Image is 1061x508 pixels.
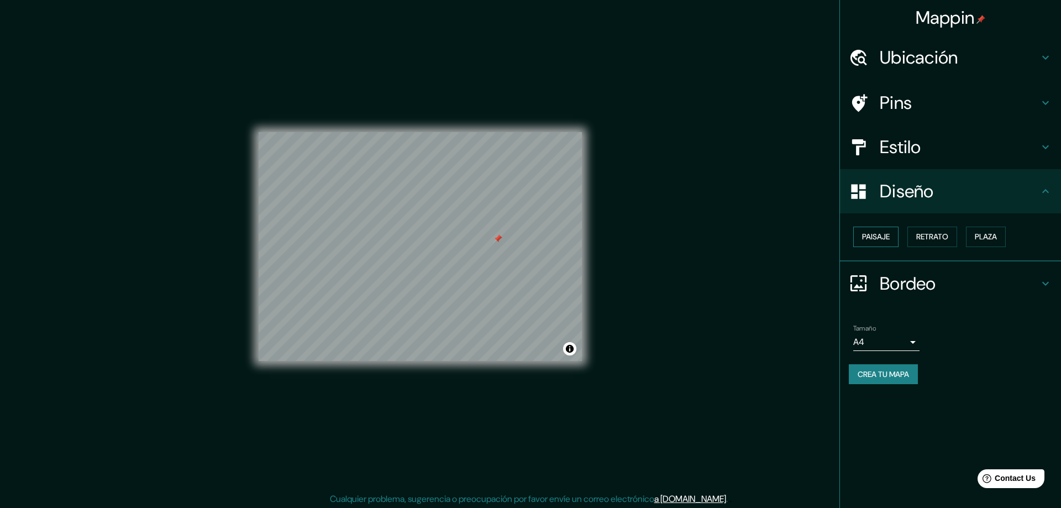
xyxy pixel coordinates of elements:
div: Estilo [840,125,1061,169]
label: Tamaño [853,323,876,333]
button: Retrato [907,227,957,247]
h4: Estilo [880,136,1039,158]
h4: Diseño [880,180,1039,202]
a: a [DOMAIN_NAME] [654,493,726,505]
img: pin-icon.png [976,15,985,24]
div: Ubicación [840,35,1061,80]
h4: Mappin [916,7,986,29]
div: . [729,493,732,506]
h4: Pins [880,92,1039,114]
div: . [728,493,729,506]
h4: Ubicación [880,46,1039,69]
p: Cualquier problema, sugerencia o preocupación por favor envíe un correo electrónico . [330,493,728,506]
div: Diseño [840,169,1061,213]
button: Plaza [966,227,1006,247]
button: Atribución de choques [563,342,576,355]
iframe: Help widget launcher [963,465,1049,496]
div: Bordeo [840,261,1061,306]
button: Crea tu mapa [849,364,918,385]
h4: Bordeo [880,273,1039,295]
div: A4 [853,333,920,351]
button: Paisaje [853,227,899,247]
div: Pins [840,81,1061,125]
canvas: Mapa [259,132,582,361]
